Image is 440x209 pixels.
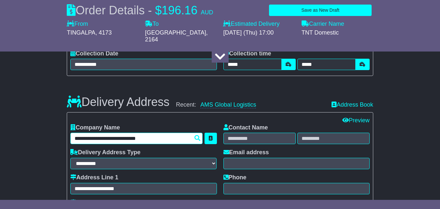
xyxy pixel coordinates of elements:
span: [GEOGRAPHIC_DATA] [145,29,206,36]
span: , 2164 [145,29,207,43]
label: Phone [223,174,247,181]
h3: Delivery Address [67,96,169,109]
label: Estimated Delivery [223,21,295,28]
div: [DATE] (Thu) 17:00 [223,29,295,37]
label: Address Line 1 [70,174,118,181]
label: Address Line 2 [70,199,118,206]
span: TINGALPA [67,29,95,36]
a: Address Book [332,101,373,108]
label: Email address [223,149,269,156]
a: Preview [342,117,370,124]
div: Order Details - [67,3,213,17]
label: Carrier Name [302,21,344,28]
span: , 4173 [95,29,112,36]
span: AUD [201,9,213,16]
span: $ [155,4,162,17]
div: TNT Domestic [302,29,373,37]
a: AMS Global Logistics [200,101,256,108]
label: Collection Date [70,50,118,57]
button: Save as New Draft [269,5,372,16]
label: Contact Name [223,124,268,131]
span: 196.16 [162,4,197,17]
label: From [67,21,88,28]
label: Delivery Address Type [70,149,140,156]
label: Company Name [70,124,120,131]
div: Recent: [176,101,325,109]
label: To [145,21,159,28]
